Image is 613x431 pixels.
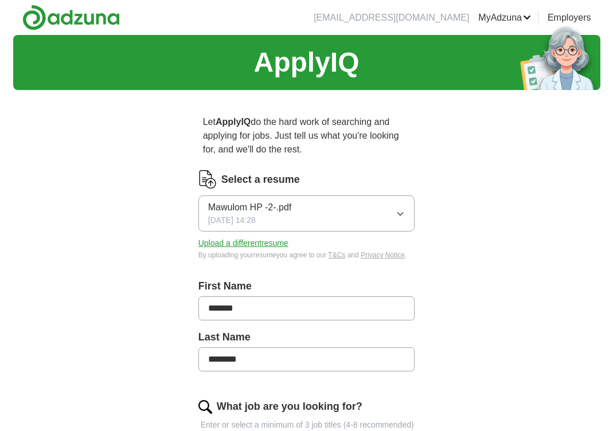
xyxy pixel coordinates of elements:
[198,170,217,189] img: CV Icon
[198,419,415,431] p: Enter or select a minimum of 3 job titles (4-8 recommended)
[328,251,345,259] a: T&Cs
[198,250,415,260] div: By uploading your resume you agree to our and .
[217,399,362,414] label: What job are you looking for?
[208,214,256,226] span: [DATE] 14:28
[478,11,531,25] a: MyAdzuna
[22,5,120,30] img: Adzuna logo
[216,117,251,127] strong: ApplyIQ
[198,400,212,414] img: search.png
[198,330,415,345] label: Last Name
[198,237,288,249] button: Upload a differentresume
[198,279,415,294] label: First Name
[253,42,359,83] h1: ApplyIQ
[198,111,415,161] p: Let do the hard work of searching and applying for jobs. Just tell us what you're looking for, an...
[548,11,591,25] a: Employers
[221,172,300,187] label: Select a resume
[361,251,405,259] a: Privacy Notice
[208,201,292,214] span: Mawulom HP -2-.pdf
[198,195,415,232] button: Mawulom HP -2-.pdf[DATE] 14:28
[314,11,469,25] li: [EMAIL_ADDRESS][DOMAIN_NAME]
